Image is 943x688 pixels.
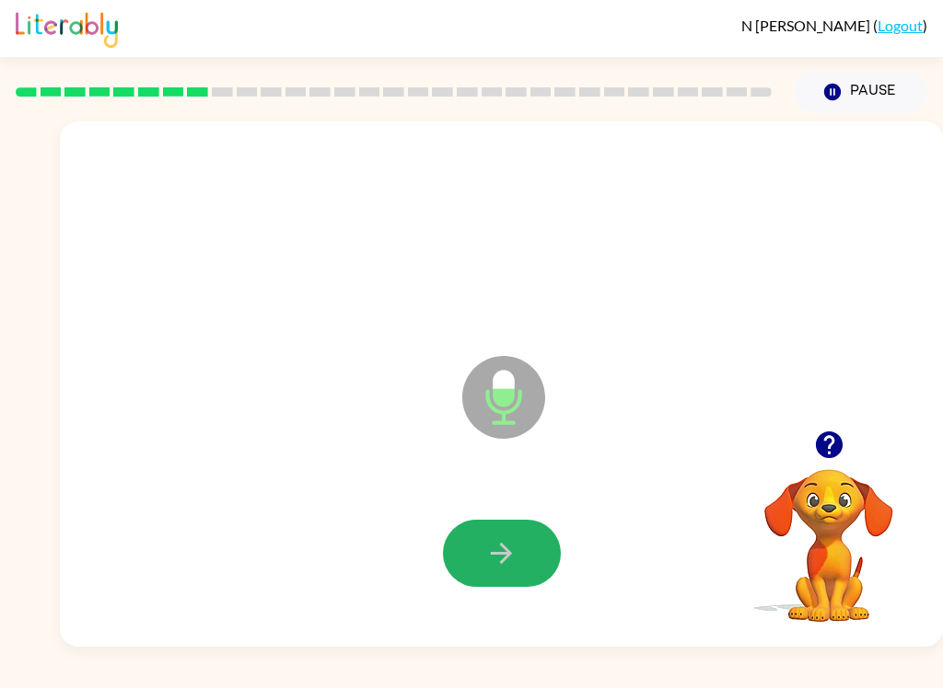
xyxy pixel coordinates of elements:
[741,17,873,34] span: N [PERSON_NAME]
[741,17,927,34] div: ( )
[878,17,923,34] a: Logout
[794,71,927,113] button: Pause
[16,7,118,48] img: Literably
[737,441,921,625] video: Your browser must support playing .mp4 files to use Literably. Please try using another browser.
